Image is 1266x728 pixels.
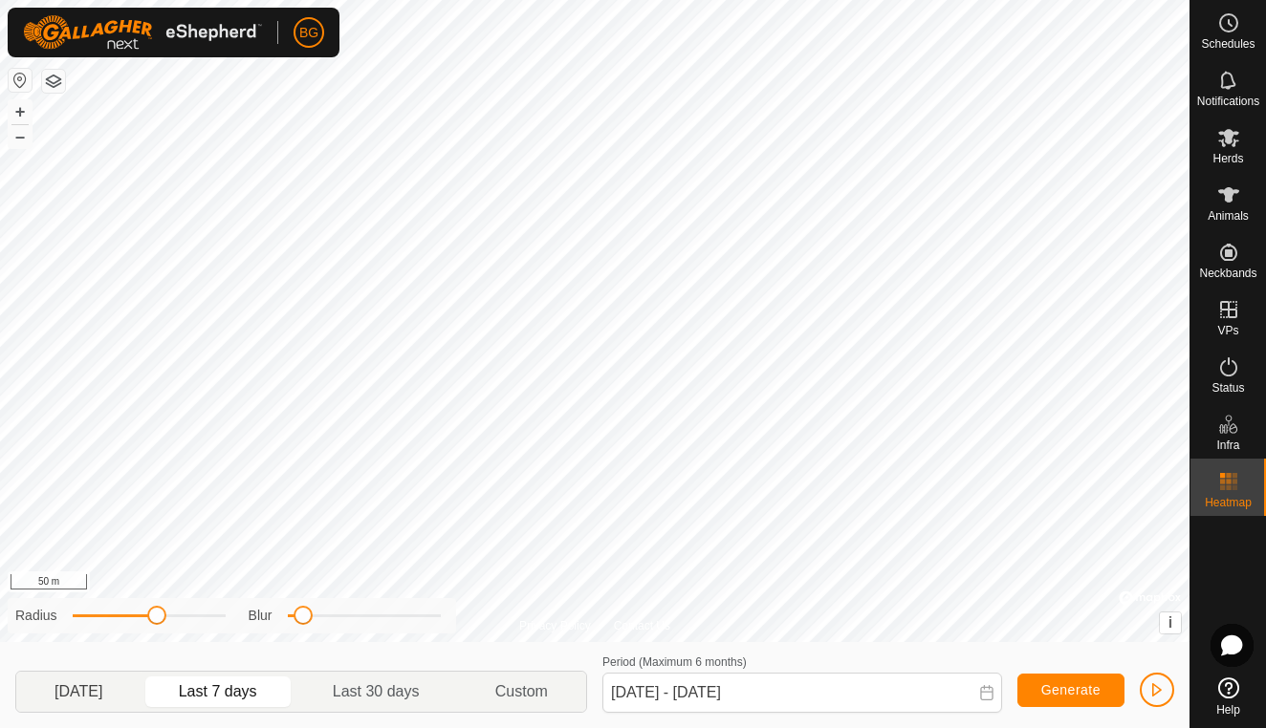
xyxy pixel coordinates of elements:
span: Status [1211,382,1244,394]
a: Contact Us [614,617,670,634]
a: Help [1190,670,1266,723]
button: Generate [1017,674,1124,707]
img: Gallagher Logo [23,15,262,50]
span: [DATE] [55,680,102,703]
span: Custom [495,680,548,703]
span: i [1168,614,1172,631]
button: Reset Map [9,69,32,92]
span: Notifications [1197,96,1259,107]
button: + [9,100,32,123]
span: Animals [1208,210,1249,222]
span: Last 7 days [179,680,257,703]
button: Map Layers [42,70,65,93]
span: Neckbands [1199,268,1256,279]
span: Infra [1216,439,1239,451]
button: – [9,125,32,148]
span: Herds [1212,153,1243,164]
button: i [1160,612,1181,633]
span: Schedules [1201,38,1255,50]
span: Help [1216,704,1240,716]
a: Privacy Policy [519,617,591,634]
span: Heatmap [1205,497,1252,508]
label: Period (Maximum 6 months) [602,655,747,669]
span: VPs [1217,325,1238,336]
span: Generate [1041,682,1101,697]
span: BG [299,23,318,43]
span: Last 30 days [333,680,420,703]
label: Blur [249,606,273,626]
label: Radius [15,606,57,626]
